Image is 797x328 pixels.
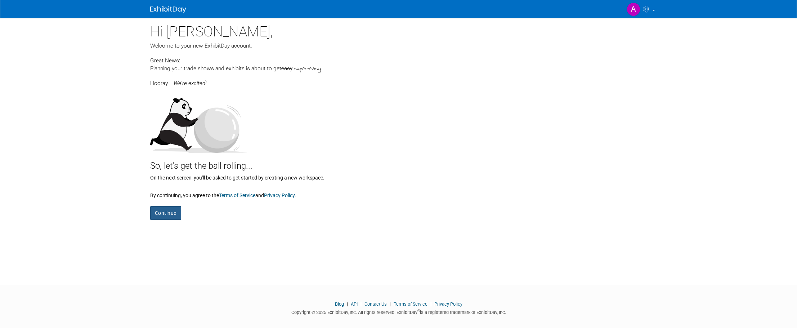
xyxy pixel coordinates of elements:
[281,65,292,72] span: easy
[150,188,647,199] div: By continuing, you agree to the and .
[359,301,363,307] span: |
[150,91,247,153] img: Let's get the ball rolling
[351,301,358,307] a: API
[150,73,647,87] div: Hooray —
[174,80,206,87] span: We're excited!
[429,301,433,307] span: |
[264,192,295,198] a: Privacy Policy
[394,301,427,307] a: Terms of Service
[150,206,181,220] button: Continue
[335,301,344,307] a: Blog
[627,3,640,16] img: Aaron Redford
[417,309,420,313] sup: ®
[150,6,186,13] img: ExhibitDay
[150,153,647,172] div: So, let's get the ball rolling...
[388,301,393,307] span: |
[364,301,387,307] a: Contact Us
[294,65,321,73] span: super-easy
[150,172,647,181] div: On the next screen, you'll be asked to get started by creating a new workspace.
[150,18,647,42] div: Hi [PERSON_NAME],
[150,65,647,73] div: Planning your trade shows and exhibits is about to get .
[150,56,647,65] div: Great News:
[345,301,350,307] span: |
[150,42,647,50] div: Welcome to your new ExhibitDay account.
[219,192,255,198] a: Terms of Service
[434,301,462,307] a: Privacy Policy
